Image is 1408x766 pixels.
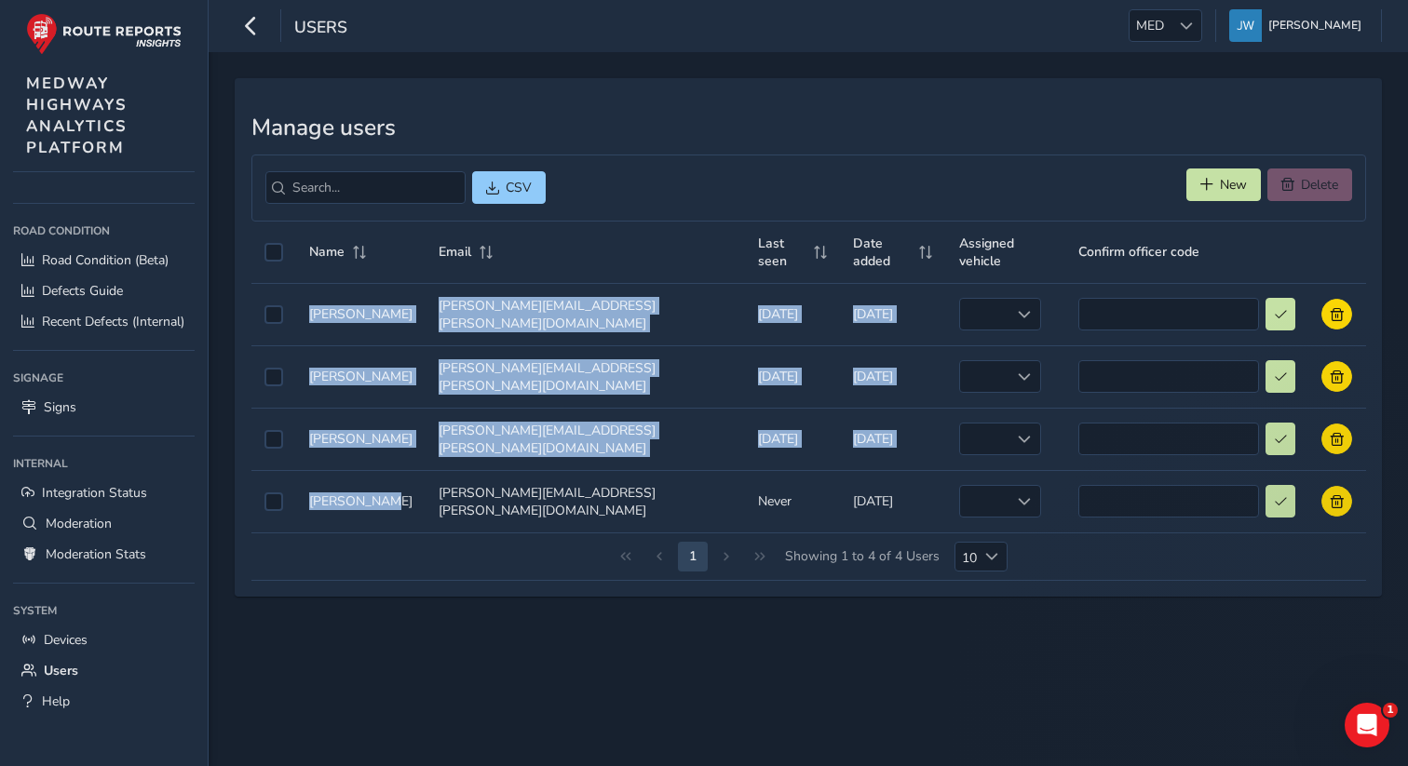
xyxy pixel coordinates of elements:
span: Road Condition (Beta) [42,251,169,269]
td: [DATE] [745,408,841,470]
a: Recent Defects (Internal) [13,306,195,337]
span: Devices [44,631,88,649]
td: [PERSON_NAME][EMAIL_ADDRESS][PERSON_NAME][DOMAIN_NAME] [426,408,745,470]
button: [PERSON_NAME] [1229,9,1368,42]
a: Signs [13,392,195,423]
button: CSV [472,171,546,204]
div: Road Condition [13,217,195,245]
span: CSV [506,179,532,196]
td: [PERSON_NAME] [296,408,426,470]
td: Never [745,470,841,532]
td: [PERSON_NAME][EMAIL_ADDRESS][PERSON_NAME][DOMAIN_NAME] [426,470,745,532]
a: Users [13,655,195,686]
img: rr logo [26,13,182,55]
td: [PERSON_NAME] [296,283,426,345]
a: Moderation Stats [13,539,195,570]
button: Page 2 [678,542,708,571]
td: [PERSON_NAME] [296,470,426,532]
div: Select auth0|6455235882c2a81063077554 [264,492,283,511]
a: Defects Guide [13,275,195,306]
span: Defects Guide [42,282,123,300]
td: [PERSON_NAME][EMAIL_ADDRESS][PERSON_NAME][DOMAIN_NAME] [426,345,745,408]
td: [DATE] [840,345,946,408]
h3: Manage users [251,114,1366,141]
a: Moderation [13,508,195,539]
span: Users [44,662,78,679]
span: Integration Status [42,484,147,502]
span: Users [294,16,347,42]
span: Recent Defects (Internal) [42,313,184,330]
span: Email [439,243,471,261]
div: Signage [13,364,195,392]
span: Showing 1 to 4 of 4 Users [778,542,946,571]
span: [PERSON_NAME] [1268,9,1361,42]
td: [DATE] [745,283,841,345]
a: Devices [13,625,195,655]
span: Confirm officer code [1078,243,1199,261]
span: Moderation [46,515,112,532]
span: Last seen [758,235,807,270]
a: Integration Status [13,477,195,508]
td: [DATE] [840,408,946,470]
span: Date added [853,235,913,270]
iframe: Intercom live chat [1345,703,1389,747]
a: Road Condition (Beta) [13,245,195,275]
span: Help [42,692,70,710]
button: New [1186,168,1261,201]
input: Search... [265,171,466,204]
span: Name [309,243,345,261]
span: MED [1130,10,1171,41]
span: New [1220,176,1247,194]
td: [DATE] [840,283,946,345]
div: Select auth0|641d7dd0d74e82cbf0a0e83f [264,368,283,386]
span: 1 [1383,703,1398,718]
td: [DATE] [745,345,841,408]
span: Moderation Stats [46,545,146,563]
div: Internal [13,450,195,477]
span: 10 [955,543,977,571]
div: System [13,597,195,625]
div: Select auth0|685025b7b496d5126566ced4 [264,305,283,324]
td: [DATE] [840,470,946,532]
span: MEDWAY HIGHWAYS ANALYTICS PLATFORM [26,73,128,158]
span: Assigned vehicle [959,235,1052,270]
a: Help [13,686,195,717]
div: Select auth0|681e1acac100fcded3b82982 [264,430,283,449]
div: Choose [977,543,1008,571]
td: [PERSON_NAME] [296,345,426,408]
td: [PERSON_NAME][EMAIL_ADDRESS][PERSON_NAME][DOMAIN_NAME] [426,283,745,345]
img: diamond-layout [1229,9,1262,42]
span: Signs [44,398,76,416]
